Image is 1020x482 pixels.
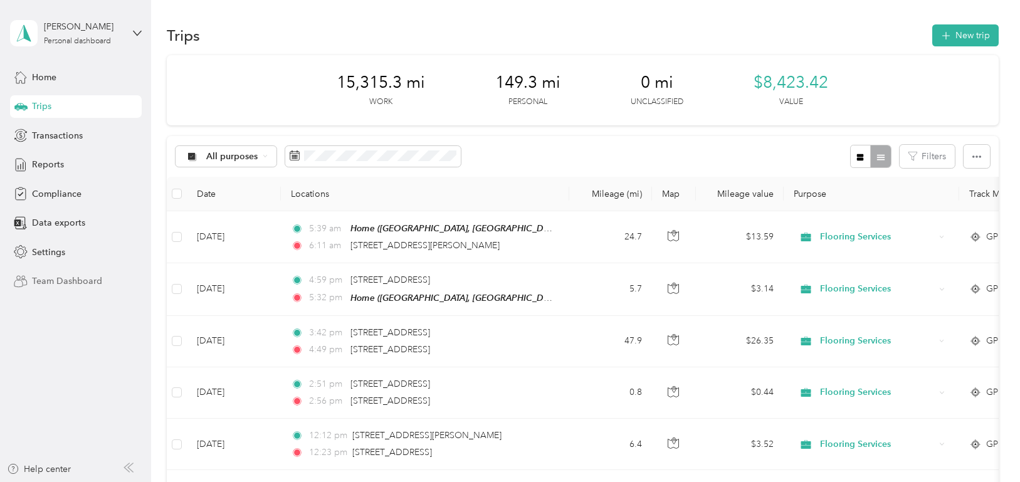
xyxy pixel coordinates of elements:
td: $13.59 [696,211,784,263]
p: Value [779,97,803,108]
span: 12:12 pm [309,429,347,443]
p: Work [369,97,392,108]
p: Personal [508,97,547,108]
span: Home ([GEOGRAPHIC_DATA], [GEOGRAPHIC_DATA], [GEOGRAPHIC_DATA], [GEOGRAPHIC_DATA] , [GEOGRAPHIC_DA... [350,293,937,303]
td: $26.35 [696,316,784,367]
span: 6:11 am [309,239,345,253]
td: [DATE] [187,419,281,470]
th: Map [652,177,696,211]
th: Mileage value [696,177,784,211]
span: 4:49 pm [309,343,345,357]
span: Flooring Services [820,282,935,296]
button: Filters [900,145,955,168]
span: 5:32 pm [309,291,345,305]
td: 6.4 [569,419,652,470]
span: Trips [32,100,51,113]
div: Personal dashboard [44,38,111,45]
button: New trip [932,24,999,46]
span: Flooring Services [820,230,935,244]
td: [DATE] [187,263,281,315]
span: [STREET_ADDRESS] [352,447,432,458]
th: Mileage (mi) [569,177,652,211]
span: [STREET_ADDRESS] [350,379,430,389]
span: 4:59 pm [309,273,345,287]
span: All purposes [206,152,258,161]
span: [STREET_ADDRESS] [350,396,430,406]
span: Home [32,71,56,84]
iframe: Everlance-gr Chat Button Frame [950,412,1020,482]
td: [DATE] [187,316,281,367]
span: [STREET_ADDRESS] [350,327,430,338]
span: 2:56 pm [309,394,345,408]
span: Settings [32,246,65,259]
span: Reports [32,158,64,171]
span: GPS [986,282,1003,296]
td: $3.14 [696,263,784,315]
div: [PERSON_NAME] [44,20,122,33]
span: 2:51 pm [309,377,345,391]
span: [STREET_ADDRESS] [350,275,430,285]
td: 0.8 [569,367,652,419]
span: Home ([GEOGRAPHIC_DATA], [GEOGRAPHIC_DATA], [GEOGRAPHIC_DATA], [GEOGRAPHIC_DATA] , [GEOGRAPHIC_DA... [350,223,937,234]
span: GPS [986,230,1003,244]
span: 15,315.3 mi [337,73,425,93]
span: 0 mi [641,73,673,93]
span: Transactions [32,129,83,142]
span: $8,423.42 [754,73,828,93]
h1: Trips [167,29,200,42]
td: [DATE] [187,211,281,263]
th: Date [187,177,281,211]
span: 12:23 pm [309,446,347,459]
span: [STREET_ADDRESS] [350,344,430,355]
th: Locations [281,177,569,211]
span: Compliance [32,187,81,201]
span: [STREET_ADDRESS][PERSON_NAME] [352,430,502,441]
span: GPS [986,385,1003,399]
span: 149.3 mi [495,73,560,93]
td: 24.7 [569,211,652,263]
td: $0.44 [696,367,784,419]
td: 5.7 [569,263,652,315]
span: 5:39 am [309,222,345,236]
span: Flooring Services [820,385,935,399]
th: Purpose [784,177,959,211]
span: 3:42 pm [309,326,345,340]
span: Data exports [32,216,85,229]
span: Flooring Services [820,334,935,348]
td: $3.52 [696,419,784,470]
td: [DATE] [187,367,281,419]
span: [STREET_ADDRESS][PERSON_NAME] [350,240,500,251]
span: GPS [986,334,1003,348]
span: Team Dashboard [32,275,102,288]
button: Help center [7,463,71,476]
span: Flooring Services [820,437,935,451]
td: 47.9 [569,316,652,367]
p: Unclassified [631,97,683,108]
